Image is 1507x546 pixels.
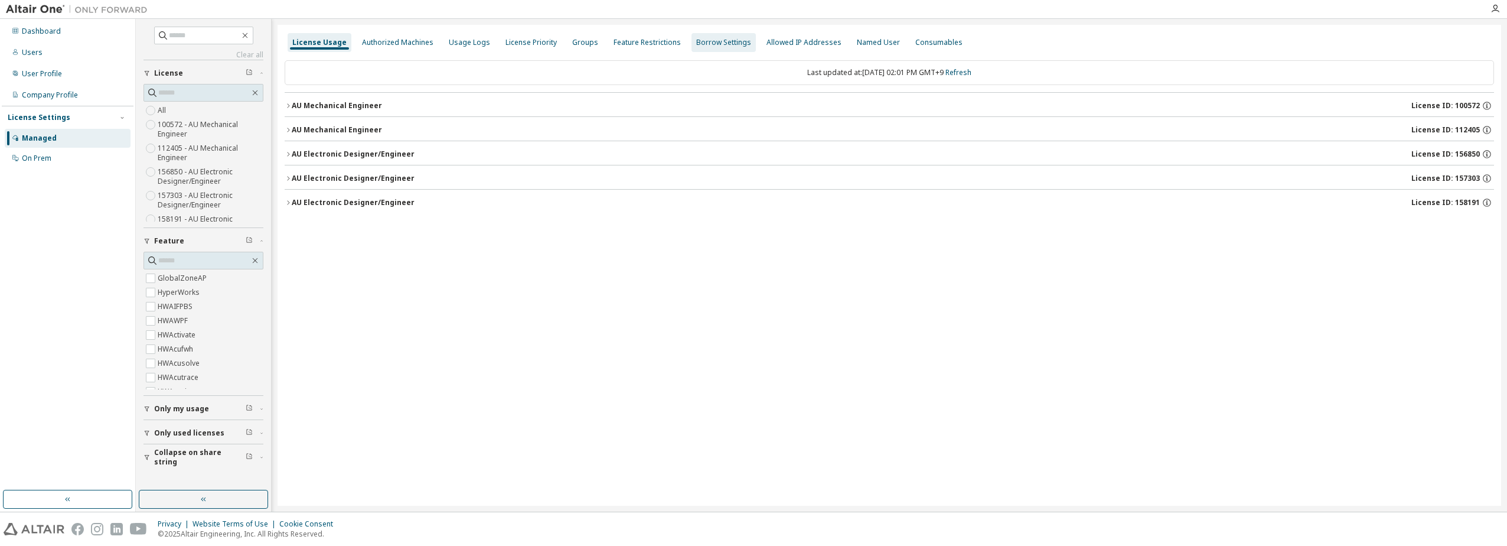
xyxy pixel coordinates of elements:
img: linkedin.svg [110,523,123,535]
div: Named User [857,38,900,47]
button: AU Mechanical EngineerLicense ID: 112405 [285,117,1494,143]
div: Privacy [158,519,193,529]
label: 157303 - AU Electronic Designer/Engineer [158,188,263,212]
p: © 2025 Altair Engineering, Inc. All Rights Reserved. [158,529,340,539]
span: License [154,69,183,78]
div: Consumables [915,38,963,47]
span: Clear filter [246,236,253,246]
span: License ID: 100572 [1411,101,1480,110]
span: Clear filter [246,428,253,438]
div: Borrow Settings [696,38,751,47]
label: HWAcutrace [158,370,201,385]
div: AU Electronic Designer/Engineer [292,198,415,207]
span: Feature [154,236,184,246]
label: HWAcufwh [158,342,195,356]
div: Cookie Consent [279,519,340,529]
span: Clear filter [246,453,253,462]
label: HWAcusolve [158,356,202,370]
span: Collapse on share string [154,448,246,467]
div: On Prem [22,154,51,163]
button: Collapse on share string [143,444,263,470]
div: Usage Logs [449,38,490,47]
label: HWAIFPBS [158,300,195,314]
div: AU Electronic Designer/Engineer [292,149,415,159]
span: License ID: 112405 [1411,125,1480,135]
span: License ID: 156850 [1411,149,1480,159]
span: Clear filter [246,69,253,78]
div: Feature Restrictions [614,38,681,47]
div: Authorized Machines [362,38,433,47]
span: License ID: 157303 [1411,174,1480,183]
a: Refresh [945,67,971,77]
div: License Settings [8,113,70,122]
div: AU Mechanical Engineer [292,101,382,110]
a: Clear all [143,50,263,60]
img: facebook.svg [71,523,84,535]
label: GlobalZoneAP [158,271,209,285]
div: Allowed IP Addresses [766,38,841,47]
div: AU Mechanical Engineer [292,125,382,135]
button: License [143,60,263,86]
img: Altair One [6,4,154,15]
div: Dashboard [22,27,61,36]
img: youtube.svg [130,523,147,535]
span: Only my usage [154,404,209,414]
button: Feature [143,228,263,254]
span: Only used licenses [154,428,224,438]
img: instagram.svg [91,523,103,535]
label: HyperWorks [158,285,202,300]
div: AU Electronic Designer/Engineer [292,174,415,183]
label: 156850 - AU Electronic Designer/Engineer [158,165,263,188]
div: User Profile [22,69,62,79]
label: All [158,103,168,118]
label: HWAWPF [158,314,190,328]
div: Company Profile [22,90,78,100]
div: Managed [22,134,57,143]
button: AU Electronic Designer/EngineerLicense ID: 157303 [285,165,1494,191]
label: HWAcuview [158,385,198,399]
span: Clear filter [246,404,253,414]
span: License ID: 158191 [1411,198,1480,207]
button: AU Mechanical EngineerLicense ID: 100572 [285,93,1494,119]
button: AU Electronic Designer/EngineerLicense ID: 156850 [285,141,1494,167]
label: 112405 - AU Mechanical Engineer [158,141,263,165]
button: AU Electronic Designer/EngineerLicense ID: 158191 [285,190,1494,216]
div: Users [22,48,43,57]
img: altair_logo.svg [4,523,64,535]
label: HWActivate [158,328,198,342]
div: License Priority [505,38,557,47]
button: Only used licenses [143,420,263,446]
label: 100572 - AU Mechanical Engineer [158,118,263,141]
div: License Usage [292,38,347,47]
div: Groups [572,38,598,47]
button: Only my usage [143,396,263,422]
div: Website Terms of Use [193,519,279,529]
label: 158191 - AU Electronic Designer/Engineer [158,212,263,236]
div: Last updated at: [DATE] 02:01 PM GMT+9 [285,60,1494,85]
